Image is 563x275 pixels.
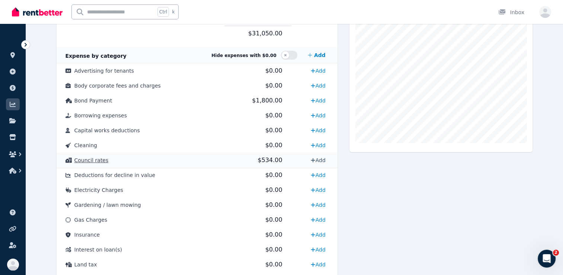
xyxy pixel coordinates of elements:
button: go back [5,3,19,17]
a: Add [308,95,328,107]
div: I'd recommend trying to enter a more recent date that the system accepts, or you may need to cont... [12,10,137,47]
div: Hi [PERSON_NAME], thanks for your message. [PERSON_NAME] here just jumping in. For the rental pay... [12,96,116,169]
span: $1,800.00 [252,97,282,104]
a: Add [308,139,328,151]
span: $0.00 [265,246,282,253]
span: Borrowing expenses [74,113,127,118]
div: Jodie says… [6,74,143,91]
span: $0.00 [265,216,282,223]
span: Electricity Charges [74,187,124,193]
span: Advertising for tenants [74,68,134,74]
a: Add [305,48,329,63]
a: Add [308,184,328,196]
a: Add [308,169,328,181]
a: Add [308,110,328,121]
span: Ctrl [157,7,169,17]
textarea: Message… [6,202,143,215]
div: Close [131,3,144,16]
span: $0.00 [265,82,282,89]
span: $0.00 [265,112,282,119]
img: Profile image for Jodie [22,75,30,83]
span: Expense by category [65,53,127,59]
a: Add [308,154,328,166]
a: Add [308,124,328,136]
div: Jodie says… [6,91,143,190]
a: Add [308,259,328,271]
div: Hi [PERSON_NAME], thanks for your message. [PERSON_NAME] here just jumping in. For the rental pay... [6,91,122,184]
button: Emoji picker [12,218,17,224]
span: Hide expenses with $0.00 [211,53,276,58]
div: Inbox [498,9,524,16]
div: We hope this helps. [12,173,116,180]
div: Was that helpful? [12,56,57,64]
div: Rate your conversation [14,198,102,207]
div: The RentBetter Team says… [6,52,143,74]
h1: The RentBetter Team [36,4,98,9]
button: Gif picker [23,218,29,224]
a: Add [308,65,328,77]
span: Gas Charges [74,217,108,223]
span: Gardening / lawn mowing [74,202,141,208]
span: Interest on loan(s) [74,247,122,253]
span: $31,050.00 [248,30,282,37]
span: $0.00 [265,171,282,178]
button: Send a message… [128,215,140,227]
span: Deductions for decline in value [74,172,155,178]
span: 2 [553,250,559,256]
span: $0.00 [265,142,282,149]
a: Add [308,199,328,211]
div: joined the conversation [32,76,127,82]
span: $534.00 [257,157,282,164]
b: [PERSON_NAME] [32,76,74,82]
span: $0.00 [265,201,282,208]
span: Bond Payment [74,98,112,104]
span: Body corporate fees and charges [74,83,161,89]
span: Cleaning [74,142,97,148]
span: Council rates [74,157,109,163]
div: The RentBetter Team says… [6,190,143,243]
a: Add [308,80,328,92]
span: Land tax [74,262,97,268]
span: Capital works deductions [74,127,140,133]
span: $0.00 [265,261,282,268]
a: Add [308,244,328,256]
span: $0.00 [265,127,282,134]
img: RentBetter [12,6,63,18]
div: Was that helpful? [6,52,63,68]
p: The team can also help [36,9,93,17]
span: k [172,9,175,15]
span: $0.00 [265,67,282,74]
button: Start recording [47,218,53,224]
img: Profile image for The RentBetter Team [21,4,33,16]
button: Upload attachment [35,218,41,224]
a: Add [308,214,328,226]
span: $0.00 [265,186,282,193]
button: Home [116,3,131,17]
a: Add [308,229,328,241]
span: Insurance [74,232,100,238]
span: $0.00 [265,231,282,238]
iframe: Intercom live chat [538,250,556,268]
